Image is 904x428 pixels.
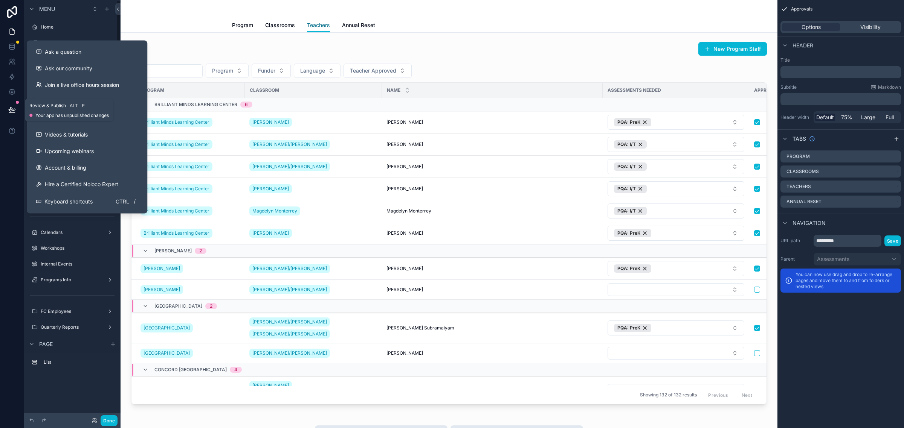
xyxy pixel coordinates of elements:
[878,84,901,90] span: Markdown
[210,303,212,309] div: 2
[793,219,826,227] span: Navigation
[780,66,901,78] div: scrollable content
[41,229,104,235] label: Calendars
[817,255,849,263] span: Assessments
[886,114,894,121] span: Full
[245,102,248,108] div: 6
[101,415,118,426] button: Done
[816,114,834,121] span: Default
[786,153,810,159] label: Program
[30,93,144,110] a: Support & guides
[30,126,144,143] a: Videos & tutorials
[115,197,130,206] span: Ctrl
[45,81,119,89] span: Join a live office hours session
[307,18,330,33] a: Teachers
[41,308,104,314] label: FC Employees
[30,44,144,60] button: Ask a question
[265,21,295,29] span: Classrooms
[30,143,144,159] a: Upcoming webinars
[387,87,400,93] span: Name
[45,181,118,188] span: Hire a Certified Noloco Expert
[780,256,811,262] label: Parent
[24,353,121,376] div: scrollable content
[45,164,86,172] span: Account & billing
[41,245,115,251] label: Workshops
[29,103,66,109] span: Review & Publish
[44,198,93,205] span: Keyboard shortcuts
[786,184,811,190] label: Teachers
[307,21,330,29] span: Teachers
[640,392,697,398] span: Showing 132 of 132 results
[342,21,375,29] span: Annual Reset
[30,60,144,77] a: Ask our community
[154,367,227,373] span: Concord [GEOGRAPHIC_DATA]
[29,21,116,33] a: Home
[41,40,115,46] label: My Programs
[45,48,81,56] span: Ask a question
[154,248,192,254] span: [PERSON_NAME]
[754,87,779,93] span: Approved
[41,324,104,330] label: Quarterly Reports
[860,23,881,31] span: Visibility
[29,274,116,286] a: Programs Info
[265,18,295,33] a: Classrooms
[45,98,88,105] span: Support & guides
[30,77,144,93] a: Join a live office hours session
[41,277,104,283] label: Programs Info
[780,57,901,63] label: Title
[29,242,116,254] a: Workshops
[780,84,797,90] label: Subtitle
[870,84,901,90] a: Markdown
[29,37,116,49] a: My Programs
[131,199,137,205] span: /
[154,303,202,309] span: [GEOGRAPHIC_DATA]
[30,176,144,193] button: Hire a Certified Noloco Expert
[250,87,279,93] span: Classroom
[791,6,812,12] span: Approvals
[814,253,901,266] button: Assessments
[35,112,109,118] span: Your app has unpublished changes
[796,272,896,290] p: You can now use drag and drop to re-arrange pages and move them to and from folders or nested views
[232,21,253,29] span: Program
[29,305,116,317] a: FC Employees
[45,65,92,72] span: Ask our community
[199,248,202,254] div: 2
[608,87,661,93] span: Assessments Needed
[41,261,115,267] label: Internal Events
[30,159,144,176] a: Account & billing
[70,103,78,109] span: Alt
[154,102,237,108] span: Brilliant Minds Learning Center
[780,93,901,105] div: scrollable content
[80,103,86,109] span: P
[141,87,164,93] span: Program
[29,226,116,238] a: Calendars
[39,340,53,348] span: Page
[793,42,813,49] span: Header
[342,18,375,33] a: Annual Reset
[30,193,144,211] button: Keyboard shortcutsCtrl/
[29,258,116,270] a: Internal Events
[44,359,113,365] label: List
[884,235,901,246] button: Save
[45,131,88,138] span: Videos & tutorials
[793,135,806,143] span: Tabs
[29,321,116,333] a: Quarterly Reports
[786,168,819,175] label: Classrooms
[780,238,811,244] label: URL path
[786,199,822,205] label: Annual Reset
[841,114,852,121] span: 75%
[39,5,55,13] span: Menu
[802,23,821,31] span: Options
[861,114,875,121] span: Large
[41,24,115,30] label: Home
[780,114,811,120] label: Header width
[45,147,94,155] span: Upcoming webinars
[232,18,253,33] a: Program
[234,367,237,373] div: 4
